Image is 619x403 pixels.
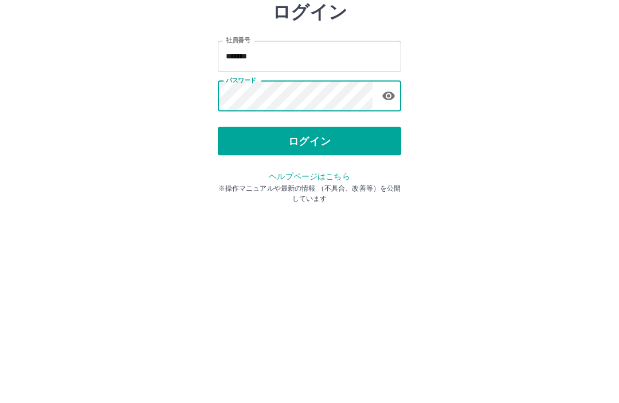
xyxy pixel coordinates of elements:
[226,147,256,156] label: パスワード
[272,72,347,94] h2: ログイン
[218,198,401,227] button: ログイン
[226,107,250,116] label: 社員番号
[269,243,350,252] a: ヘルプページはこちら
[218,254,401,275] p: ※操作マニュアルや最新の情報 （不具合、改善等）を公開しています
